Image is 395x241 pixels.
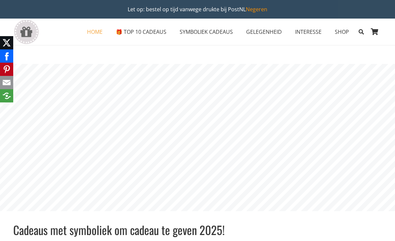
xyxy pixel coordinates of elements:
[109,24,173,40] a: 🎁 TOP 10 CADEAUS🎁 TOP 10 CADEAUS Menu
[87,28,103,35] span: HOME
[288,24,328,40] a: INTERESSEINTERESSE Menu
[367,19,382,45] a: Winkelwagen
[246,6,267,13] a: Negeren
[13,222,382,238] h1: Cadeaus met symboliek om cadeau te geven 2025!
[240,24,288,40] a: GELEGENHEIDGELEGENHEID Menu
[356,24,367,40] a: Zoeken
[173,24,240,40] a: SYMBOLIEK CADEAUSSYMBOLIEK CADEAUS Menu
[116,28,166,35] span: 🎁 TOP 10 CADEAUS
[335,28,349,35] span: SHOP
[80,24,109,40] a: HOMEHOME Menu
[295,28,322,35] span: INTERESSE
[246,28,282,35] span: GELEGENHEID
[180,28,233,35] span: SYMBOLIEK CADEAUS
[13,20,39,44] a: gift-box-icon-grey-inspirerendwinkelen
[328,24,356,40] a: SHOPSHOP Menu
